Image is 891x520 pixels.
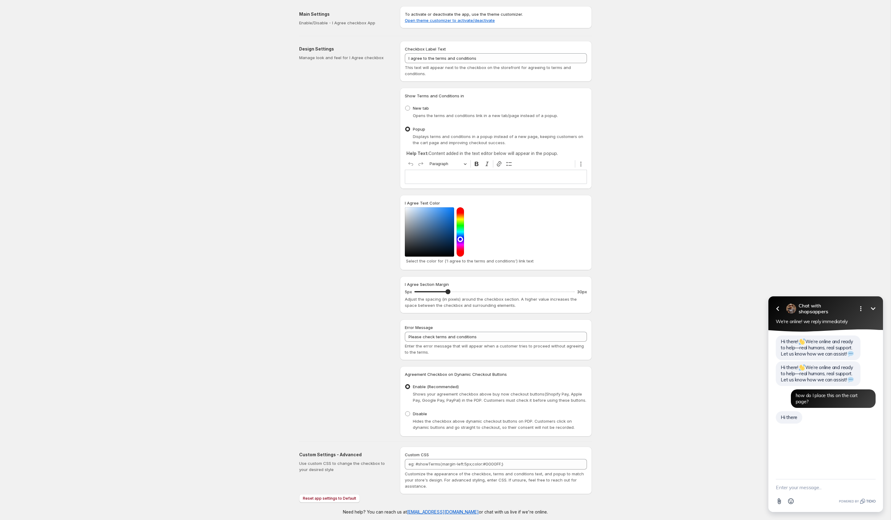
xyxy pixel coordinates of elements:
[299,55,390,61] p: Manage look and feel for I Agree checkbox
[427,159,469,169] button: Paragraph, Heading
[299,20,390,26] p: Enable/Disable - I Agree checkbox App
[413,134,583,145] span: Displays terms and conditions in a popup instead of a new page, keeping customers on the cart pag...
[299,11,390,17] h2: Main Settings
[405,11,587,23] p: To activate or deactivate the app, use the theme customizer.
[405,65,571,76] span: This text will appear next to the checkbox on the storefront for agreeing to terms and conditions.
[429,160,462,168] span: Paragraph
[405,325,433,330] span: Error Message
[299,46,390,52] h2: Design Settings
[413,127,425,132] span: Popup
[299,494,360,503] button: Reset app settings to Default
[407,509,479,514] a: [EMAIL_ADDRESS][DOMAIN_NAME]
[413,113,558,118] span: Opens the terms and conditions link in a new tab/page instead of a popup.
[577,289,587,295] p: 30px
[343,509,548,515] p: Need help? You can reach us at or chat with us live if we're online.
[405,282,449,287] span: I Agree Section Margin
[406,258,586,264] p: Select the color for ('I agree to the terms and conditions') link text
[405,343,584,355] span: Enter the error message that will appear when a customer tries to proceed without agreeing to the...
[405,170,587,184] div: Editor editing area: main. Press ⌥0 for help.
[760,282,891,520] iframe: Tidio Chat
[303,496,356,501] span: Reset app settings to Default
[405,18,495,23] a: Open theme customizer to activate/deactivate
[405,371,587,377] h3: Agreement Checkbox on Dynamic Checkout Buttons
[405,452,429,457] span: Custom CSS
[413,384,459,389] span: Enable (Recommended)
[405,93,464,98] span: Show Terms and Conditions in
[405,297,577,308] span: Adjust the spacing (in pixels) around the checkbox section. A higher value increases the space be...
[405,158,587,170] div: Editor toolbar
[405,289,412,295] p: 5px
[413,411,427,416] span: Disable
[405,47,446,51] span: Checkbox Label Text
[299,460,390,473] p: Use custom CSS to change the checkbox to your desired style
[405,200,440,206] label: I Agree Text Color
[405,471,584,489] span: Customize the appearance of the checkbox, terms and conditions text, and popup to match your stor...
[413,392,586,403] span: Shows your agreement checkbox above buy now checkout buttons(Shopify Pay, Apple Pay, Google Pay, ...
[413,106,429,111] span: New tab
[406,150,585,156] p: Content added in the text editor below will appear in the popup.
[413,419,575,430] span: Hides the checkbox above dynamic checkout buttons on PDP. Customers click on dynamic buttons and ...
[406,151,429,156] strong: Help Text:
[299,452,390,458] h2: Custom Settings - Advanced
